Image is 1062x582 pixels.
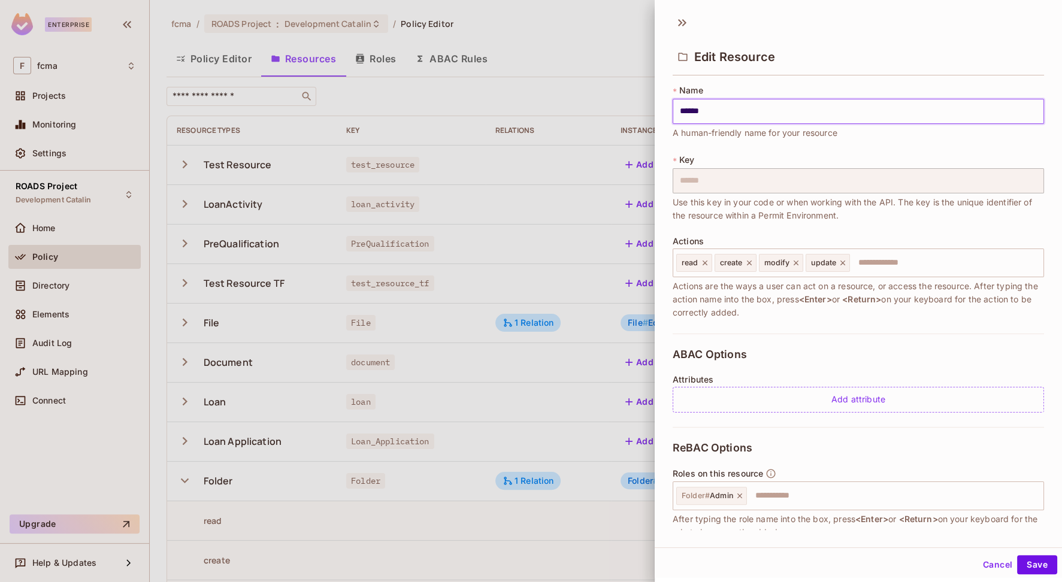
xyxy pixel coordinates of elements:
span: Key [679,155,694,165]
span: create [720,258,743,268]
span: Name [679,86,703,95]
span: Roles on this resource [673,469,763,478]
div: read [676,254,712,272]
span: <Return> [842,294,881,304]
span: <Return> [898,514,937,524]
div: Folder#Admin [676,487,747,505]
span: A human-friendly name for your resource [673,126,837,140]
span: update [811,258,836,268]
span: read [682,258,698,268]
span: <Enter> [799,294,832,304]
span: Attributes [673,375,714,384]
div: update [806,254,850,272]
div: create [715,254,757,272]
span: Actions are the ways a user can act on a resource, or access the resource. After typing the actio... [673,280,1044,319]
span: After typing the role name into the box, press or on your keyboard for the role to be correctly a... [673,513,1044,539]
button: Cancel [978,555,1017,574]
span: Actions [673,237,704,246]
span: <Enter> [855,514,888,524]
span: Use this key in your code or when working with the API. The key is the unique identifier of the r... [673,196,1044,222]
span: Folder # [682,491,710,500]
span: Admin [682,491,733,501]
span: Edit Resource [694,50,775,64]
button: Save [1017,555,1057,574]
span: modify [764,258,790,268]
div: Add attribute [673,387,1044,413]
span: ReBAC Options [673,442,752,454]
span: ABAC Options [673,348,747,360]
div: modify [759,254,804,272]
